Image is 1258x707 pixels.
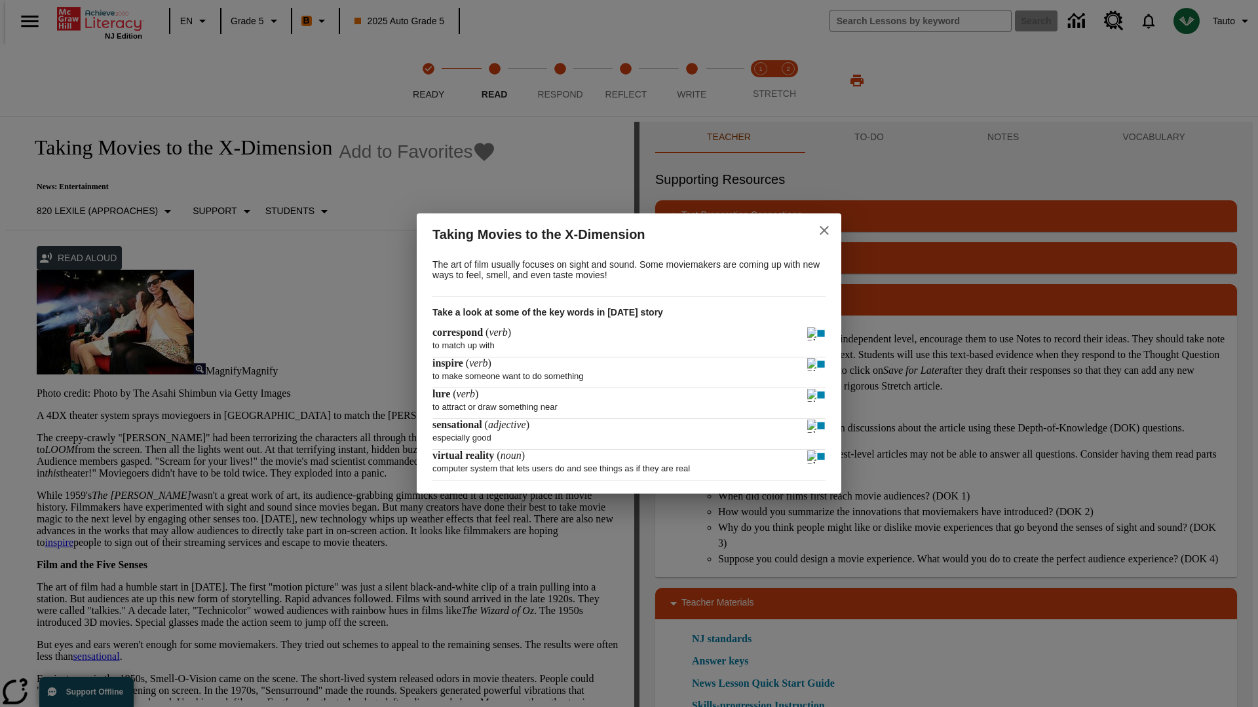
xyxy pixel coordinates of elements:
img: Play - inspire [807,358,816,371]
h4: ( ) [432,388,478,400]
p: to attract or draw something near [432,395,826,412]
img: Stop - virtual reality [816,450,826,463]
img: Stop - inspire [816,358,826,371]
h2: Taking Movies to the X-Dimension [432,224,786,245]
span: lure [432,388,453,399]
img: Stop - correspond [816,327,826,340]
img: Play - virtual reality [807,450,816,463]
p: computer system that lets users do and see things as if they are real [432,457,826,473]
p: to make someone want to do something [432,365,826,381]
span: verb [469,357,487,369]
h3: Take a look at some of the key words in [DATE] story [432,297,826,327]
h4: ( ) [432,450,525,462]
span: sensational [432,419,485,430]
img: Stop - sensational [816,420,826,433]
button: close [809,215,840,246]
p: especially good [432,426,826,443]
span: noun [501,450,522,461]
img: Stop - lure [816,389,826,402]
img: Play - lure [807,389,816,402]
span: adjective [488,419,526,430]
h4: ( ) [432,419,529,431]
span: inspire [432,357,466,369]
span: correspond [432,327,486,338]
span: virtual reality [432,450,497,461]
p: to match up with [432,334,826,350]
img: Play - sensational [807,420,816,433]
span: verb [489,327,507,338]
img: Play - correspond [807,327,816,340]
p: The art of film usually focuses on sight and sound. Some moviemakers are coming up with new ways ... [432,259,826,280]
span: verb [457,388,475,399]
h4: ( ) [432,357,491,369]
h4: ( ) [432,327,511,338]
